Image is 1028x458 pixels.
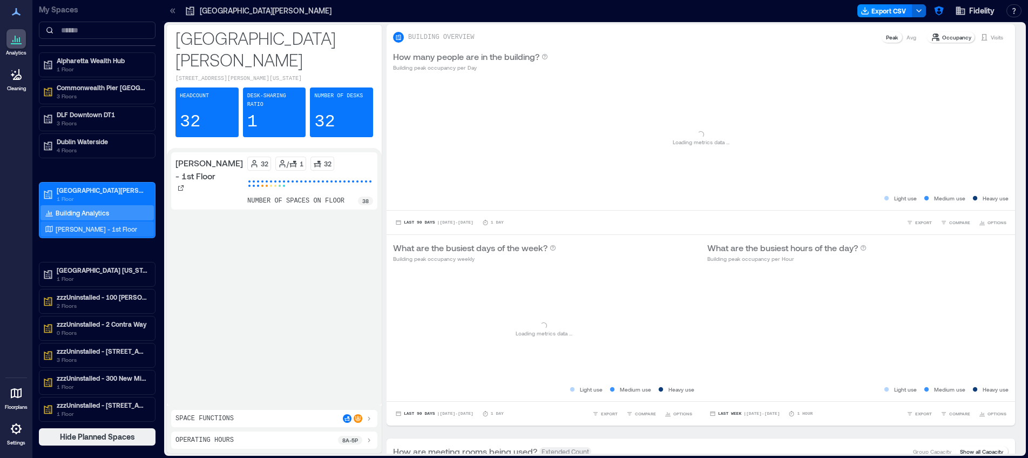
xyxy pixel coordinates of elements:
[960,447,1003,456] p: Show all Capacity
[200,5,332,16] p: [GEOGRAPHIC_DATA][PERSON_NAME]
[491,219,504,226] p: 1 Day
[393,217,476,228] button: Last 90 Days |[DATE]-[DATE]
[915,219,932,226] span: EXPORT
[949,219,970,226] span: COMPARE
[934,194,965,203] p: Medium use
[934,385,965,394] p: Medium use
[938,408,972,419] button: COMPARE
[590,408,620,419] button: EXPORT
[39,428,155,446] button: Hide Planned Spaces
[894,385,917,394] p: Light use
[983,385,1009,394] p: Heavy use
[362,197,369,205] p: 38
[300,159,303,168] p: 1
[5,404,28,410] p: Floorplans
[673,410,692,417] span: OPTIONS
[57,320,147,328] p: zzzUninstalled - 2 Contra Way
[56,208,109,217] p: Building Analytics
[393,445,537,458] p: How are meeting rooms being used?
[57,266,147,274] p: [GEOGRAPHIC_DATA] [US_STATE]
[57,274,147,283] p: 1 Floor
[57,382,147,391] p: 1 Floor
[673,138,729,146] p: Loading metrics data ...
[39,4,155,15] p: My Spaces
[314,92,363,100] p: Number of Desks
[539,447,591,456] span: Extended Count
[977,217,1009,228] button: OPTIONS
[894,194,917,203] p: Light use
[2,380,31,414] a: Floorplans
[57,137,147,146] p: Dublin Waterside
[942,33,971,42] p: Occupancy
[662,408,694,419] button: OPTIONS
[57,119,147,127] p: 3 Floors
[7,85,26,92] p: Cleaning
[180,111,200,133] p: 32
[886,33,898,42] p: Peak
[175,436,234,444] p: Operating Hours
[57,56,147,65] p: Alpharetta Wealth Hub
[57,301,147,310] p: 2 Floors
[408,33,474,42] p: BUILDING OVERVIEW
[620,385,651,394] p: Medium use
[988,410,1006,417] span: OPTIONS
[707,254,867,263] p: Building peak occupancy per Hour
[3,416,29,449] a: Settings
[180,92,209,100] p: Headcount
[635,410,656,417] span: COMPARE
[57,328,147,337] p: 0 Floors
[393,63,548,72] p: Building peak occupancy per Day
[57,194,147,203] p: 1 Floor
[175,27,373,70] p: [GEOGRAPHIC_DATA][PERSON_NAME]
[314,111,335,133] p: 32
[624,408,658,419] button: COMPARE
[56,225,137,233] p: [PERSON_NAME] - 1st Floor
[57,347,147,355] p: zzzUninstalled - [STREET_ADDRESS]
[907,33,916,42] p: Avg
[668,385,694,394] p: Heavy use
[57,293,147,301] p: zzzUninstalled - 100 [PERSON_NAME]
[57,374,147,382] p: zzzUninstalled - 300 New Millennium
[904,408,934,419] button: EXPORT
[57,110,147,119] p: DLF Downtown DT1
[247,92,302,109] p: Desk-sharing ratio
[3,26,30,59] a: Analytics
[949,410,970,417] span: COMPARE
[707,241,858,254] p: What are the busiest hours of the day?
[393,241,547,254] p: What are the busiest days of the week?
[57,83,147,92] p: Commonwealth Pier [GEOGRAPHIC_DATA]
[57,409,147,418] p: 1 Floor
[247,111,258,133] p: 1
[952,2,998,19] button: Fidelity
[57,92,147,100] p: 3 Floors
[175,75,373,83] p: [STREET_ADDRESS][PERSON_NAME][US_STATE]
[491,410,504,417] p: 1 Day
[175,157,243,183] p: [PERSON_NAME] - 1st Floor
[57,401,147,409] p: zzzUninstalled - [STREET_ADDRESS][US_STATE]
[261,159,268,168] p: 32
[913,447,951,456] p: Group Capacity
[601,410,618,417] span: EXPORT
[393,408,476,419] button: Last 90 Days |[DATE]-[DATE]
[324,159,332,168] p: 32
[938,217,972,228] button: COMPARE
[857,4,912,17] button: Export CSV
[3,62,30,95] a: Cleaning
[969,5,995,16] span: Fidelity
[988,219,1006,226] span: OPTIONS
[175,414,234,423] p: Space Functions
[57,146,147,154] p: 4 Floors
[983,194,1009,203] p: Heavy use
[287,159,289,168] p: /
[516,329,572,338] p: Loading metrics data ...
[904,217,934,228] button: EXPORT
[57,186,147,194] p: [GEOGRAPHIC_DATA][PERSON_NAME]
[7,440,25,446] p: Settings
[57,65,147,73] p: 1 Floor
[580,385,603,394] p: Light use
[247,197,344,205] p: number of spaces on floor
[57,355,147,364] p: 3 Floors
[6,50,26,56] p: Analytics
[991,33,1003,42] p: Visits
[393,254,556,263] p: Building peak occupancy weekly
